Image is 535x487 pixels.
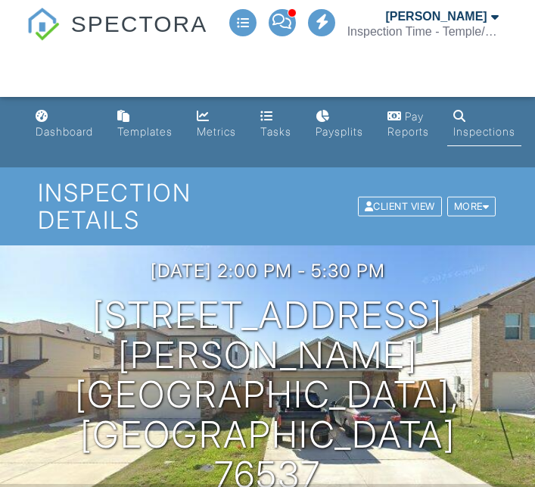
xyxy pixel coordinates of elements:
div: Inspections [453,125,515,138]
a: Templates [111,103,179,146]
div: Inspection Time - Temple/Waco [347,24,499,39]
div: Pay Reports [387,110,429,138]
div: Tasks [260,125,291,138]
a: Pay Reports [381,103,435,146]
a: Tasks [254,103,297,146]
a: Inspections [447,103,521,146]
h3: [DATE] 2:00 pm - 5:30 pm [151,261,385,281]
a: Dashboard [30,103,99,146]
a: Metrics [191,103,242,146]
div: [PERSON_NAME] [385,9,487,24]
div: More [447,196,496,217]
span: SPECTORA [71,8,208,39]
a: Client View [356,200,446,211]
a: SPECTORA [26,23,207,51]
div: Templates [117,125,173,138]
div: Client View [358,196,442,217]
img: The Best Home Inspection Software - Spectora [26,8,60,41]
div: Paysplits [316,125,363,138]
div: Metrics [197,125,236,138]
h1: Inspection Details [38,180,498,233]
a: Paysplits [309,103,369,146]
div: Dashboard [36,125,93,138]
